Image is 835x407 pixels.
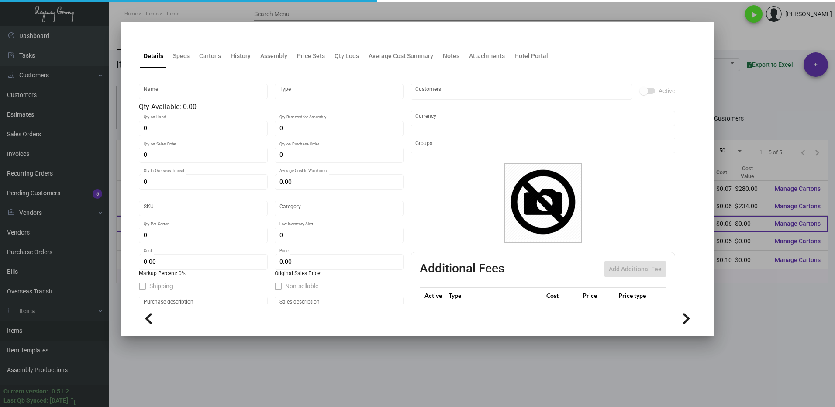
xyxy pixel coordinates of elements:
div: Details [144,52,163,61]
div: 0.51.2 [52,387,69,396]
div: History [231,52,251,61]
div: Price Sets [297,52,325,61]
div: Hotel Portal [514,52,548,61]
div: Qty Available: 0.00 [139,102,404,112]
th: Price [580,288,616,303]
span: Non-sellable [285,281,318,291]
div: Attachments [469,52,505,61]
h2: Additional Fees [420,261,504,277]
input: Add new.. [415,142,671,149]
span: Add Additional Fee [609,266,662,272]
th: Active [420,288,447,303]
input: Add new.. [415,88,628,95]
div: Notes [443,52,459,61]
span: Shipping [149,281,173,291]
div: Average Cost Summary [369,52,433,61]
button: Add Additional Fee [604,261,666,277]
div: Last Qb Synced: [DATE] [3,396,68,405]
th: Cost [544,288,580,303]
div: Assembly [260,52,287,61]
th: Price type [616,288,656,303]
div: Qty Logs [335,52,359,61]
span: Active [659,86,675,96]
div: Cartons [199,52,221,61]
div: Current version: [3,387,48,396]
th: Type [446,288,544,303]
div: Specs [173,52,190,61]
